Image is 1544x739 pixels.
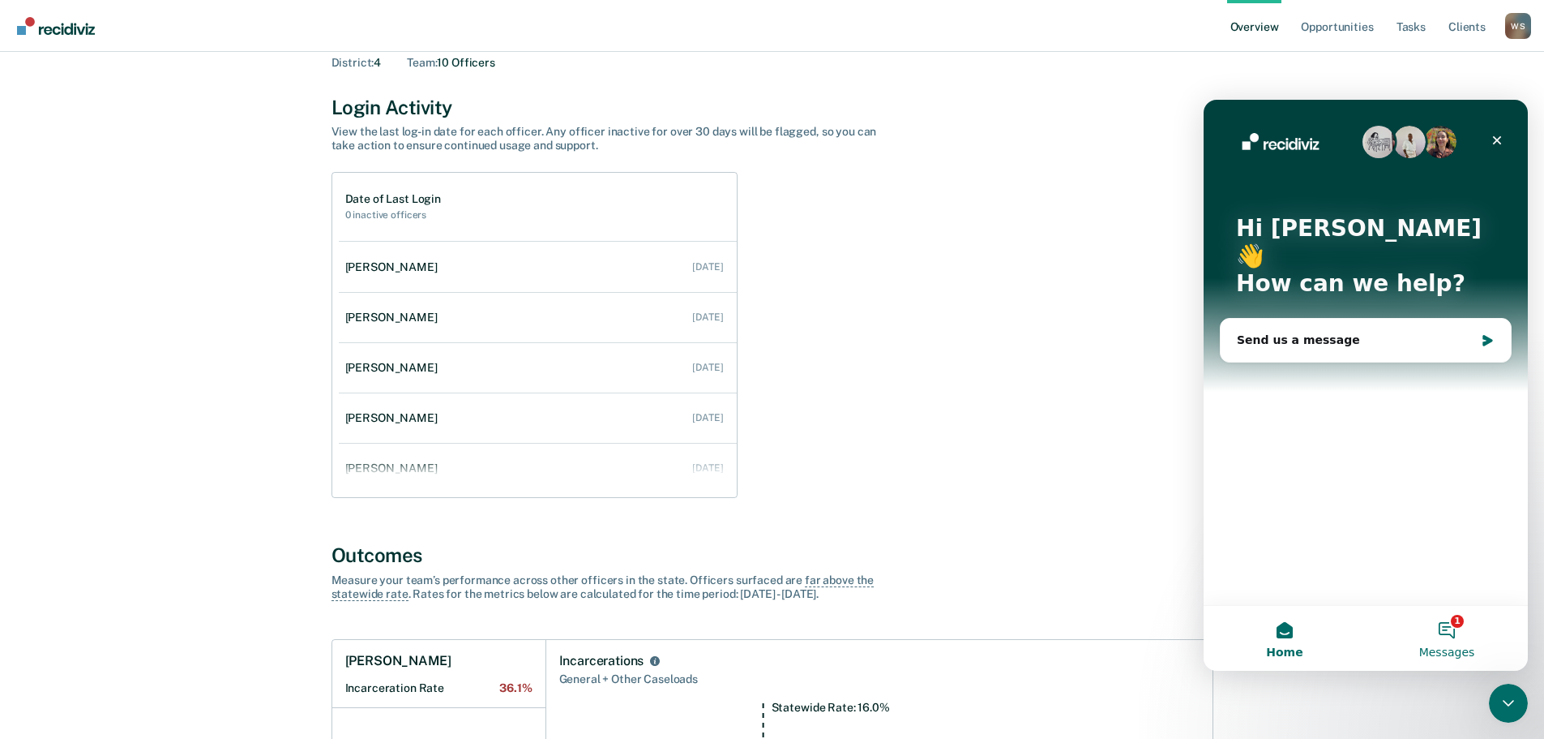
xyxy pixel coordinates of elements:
[407,56,437,69] span: Team :
[331,544,1213,567] div: Outcomes
[339,395,737,441] a: [PERSON_NAME] [DATE]
[559,669,1200,690] div: General + Other Caseloads
[331,56,382,70] div: 4
[692,412,723,423] div: [DATE]
[331,574,899,601] div: Measure your team’s performance across other officer s in the state. Officer s surfaced are . Rat...
[345,260,444,274] div: [PERSON_NAME]
[1204,100,1528,671] iframe: Intercom live chat
[692,462,723,474] div: [DATE]
[692,362,723,373] div: [DATE]
[499,681,532,695] span: 36.1%
[331,125,899,153] div: View the last log-in date for each officer. Any officer inactive for over 30 days will be flagged...
[331,96,1213,119] div: Login Activity
[407,56,495,70] div: 10 Officers
[692,261,723,273] div: [DATE]
[339,244,737,290] a: [PERSON_NAME] [DATE]
[331,574,875,601] span: far above the statewide rate
[345,311,444,324] div: [PERSON_NAME]
[345,411,444,425] div: [PERSON_NAME]
[332,640,545,708] a: [PERSON_NAME]Incarceration Rate36.1%
[331,56,374,69] span: District :
[1505,13,1531,39] div: W S
[17,17,95,35] img: Recidiviz
[771,701,889,714] tspan: Statewide Rate: 16.0%
[345,209,441,221] h2: 0 inactive officers
[345,361,444,375] div: [PERSON_NAME]
[647,653,663,669] button: Incarcerations
[339,345,737,391] a: [PERSON_NAME] [DATE]
[1505,13,1531,39] button: Profile dropdown button
[345,653,451,669] h1: [PERSON_NAME]
[692,311,723,323] div: [DATE]
[339,294,737,341] a: [PERSON_NAME] [DATE]
[345,462,444,475] div: [PERSON_NAME]
[345,192,441,206] h1: Date of Last Login
[339,445,737,492] a: [PERSON_NAME] [DATE]
[1489,684,1528,723] iframe: Intercom live chat
[559,653,644,669] div: Incarcerations
[345,681,532,695] h2: Incarceration Rate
